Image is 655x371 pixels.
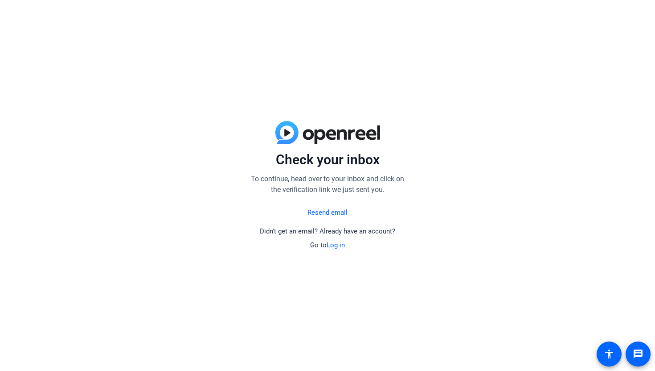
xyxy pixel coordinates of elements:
a: Resend email [307,208,348,218]
span: Didn't get an email? Already have an account? [260,227,395,235]
a: Log in [327,241,345,249]
img: blue-gradient.svg [275,121,380,144]
p: Check your inbox [247,151,408,168]
p: To continue, head over to your inbox and click on the verification link we just sent you. [247,174,408,195]
mat-icon: message [633,349,643,359]
mat-icon: accessibility [604,349,614,359]
span: Go to [310,241,345,249]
